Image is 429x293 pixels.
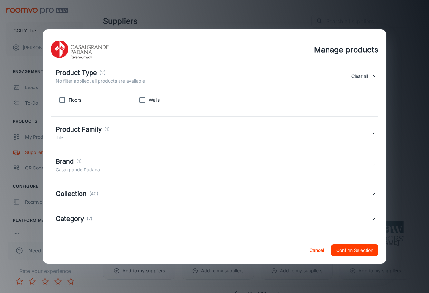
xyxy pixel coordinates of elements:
button: Confirm Selection [331,244,378,256]
p: Floors [69,96,81,104]
p: (40) [89,190,98,197]
h5: Collection [56,189,87,198]
h5: Brand [56,157,74,166]
button: Cancel [307,244,327,256]
p: (7) [87,215,92,222]
h4: Manage products [314,44,378,56]
p: (1) [104,126,110,133]
h5: Category [56,214,84,224]
img: vendor_logo_square_en-us.png [51,37,109,63]
button: Clear all [349,68,371,85]
div: Product Family(1)Tile [51,117,378,149]
p: Walls [149,96,160,104]
p: Tile [56,134,110,141]
div: Collection(40) [51,181,378,206]
p: No filter applied, all products are available [56,78,145,85]
p: Casalgrande Padana [56,166,100,173]
h5: Product Family [56,124,102,134]
p: (1) [76,158,81,165]
p: (2) [100,69,106,76]
div: Category(7) [51,206,378,231]
h5: Product Type [56,68,97,78]
div: Product Type(2)No filter applied, all products are availableClear all [51,61,378,91]
div: Brand(1)Casalgrande Padana [51,149,378,181]
div: Manufacturer(1)Casalgrande Padana [51,231,378,263]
